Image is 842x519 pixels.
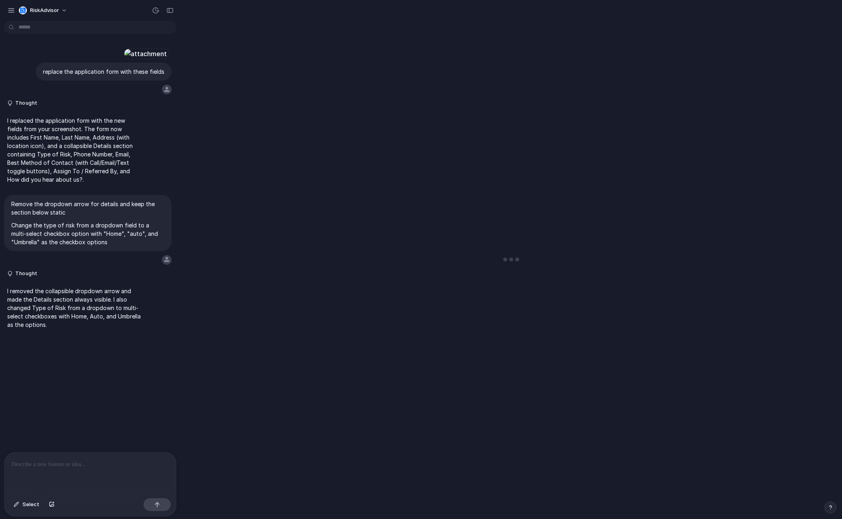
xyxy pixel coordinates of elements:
p: replace the application form with these fields [43,67,164,76]
p: Change the type of risk from a dropdown field to a multi-select checkbox option with "Home", "aut... [11,221,164,246]
p: I replaced the application form with the new fields from your screenshot. The form now includes F... [7,116,141,184]
p: Remove the dropdown arrow for details and keep the section below static [11,200,164,217]
button: Select [10,498,43,511]
button: RiskAdvisor [16,4,71,17]
span: RiskAdvisor [30,6,59,14]
p: I removed the collapsible dropdown arrow and made the Details section always visible. I also chan... [7,287,141,329]
span: Select [22,501,39,509]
